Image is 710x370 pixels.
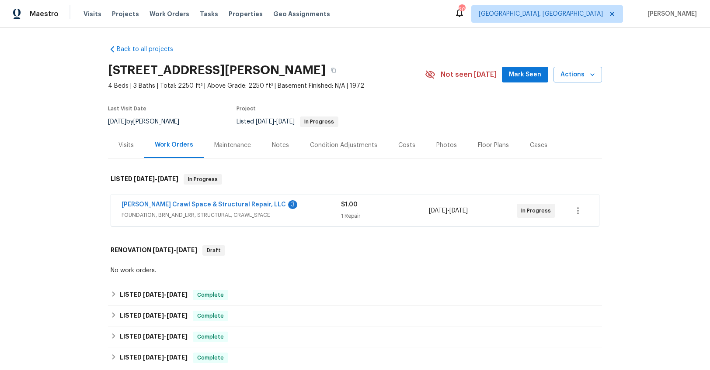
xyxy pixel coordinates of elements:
div: Notes [272,141,289,150]
span: [DATE] [167,312,188,319]
span: [DATE] [153,247,174,253]
div: Work Orders [155,140,193,149]
span: FOUNDATION, BRN_AND_LRR, STRUCTURAL, CRAWL_SPACE [122,211,341,219]
span: [DATE] [167,354,188,360]
span: Visits [84,10,101,18]
div: by [PERSON_NAME] [108,116,190,127]
h6: LISTED [111,174,178,185]
h6: LISTED [120,311,188,321]
div: RENOVATION [DATE]-[DATE]Draft [108,236,602,264]
div: 3 [288,200,297,209]
span: [DATE] [176,247,197,253]
span: Complete [194,312,227,320]
span: [DATE] [134,176,155,182]
span: Actions [560,69,595,80]
span: [GEOGRAPHIC_DATA], [GEOGRAPHIC_DATA] [479,10,603,18]
h6: LISTED [120,353,188,363]
span: Geo Assignments [273,10,330,18]
div: Visits [118,141,134,150]
span: - [153,247,197,253]
span: - [134,176,178,182]
div: Costs [398,141,415,150]
span: [DATE] [167,333,188,339]
span: [PERSON_NAME] [644,10,697,18]
button: Mark Seen [502,67,548,83]
span: Complete [194,291,227,299]
div: LISTED [DATE]-[DATE]Complete [108,347,602,368]
div: No work orders. [111,266,599,275]
div: LISTED [DATE]-[DATE]Complete [108,284,602,305]
div: Floor Plans [478,141,509,150]
span: Maestro [30,10,59,18]
div: 20 [459,5,465,14]
span: - [143,312,188,319]
span: In Progress [521,206,554,215]
span: Complete [194,332,227,341]
div: Photos [436,141,457,150]
h6: LISTED [120,290,188,300]
span: Properties [229,10,263,18]
span: Project [237,106,256,111]
span: [DATE] [143,312,164,319]
div: LISTED [DATE]-[DATE]Complete [108,305,602,326]
span: - [143,333,188,339]
a: Back to all projects [108,45,192,54]
div: 1 Repair [341,212,429,220]
span: - [143,291,188,298]
span: - [143,354,188,360]
span: - [429,206,468,215]
span: Listed [237,119,338,125]
span: Not seen [DATE] [441,70,497,79]
span: Draft [203,246,224,255]
span: - [256,119,295,125]
button: Actions [553,67,602,83]
div: Cases [530,141,547,150]
span: [DATE] [429,208,447,214]
span: In Progress [184,175,221,184]
span: Tasks [200,11,218,17]
span: [DATE] [167,291,188,298]
span: Work Orders [150,10,189,18]
span: [DATE] [143,354,164,360]
span: $1.00 [341,202,358,208]
h2: [STREET_ADDRESS][PERSON_NAME] [108,66,326,75]
h6: LISTED [120,332,188,342]
span: [DATE] [143,291,164,298]
span: In Progress [301,119,338,124]
span: 4 Beds | 3 Baths | Total: 2250 ft² | Above Grade: 2250 ft² | Basement Finished: N/A | 1972 [108,82,425,90]
div: LISTED [DATE]-[DATE]Complete [108,326,602,347]
button: Copy Address [326,62,341,78]
span: [DATE] [449,208,468,214]
span: [DATE] [256,119,274,125]
div: LISTED [DATE]-[DATE]In Progress [108,165,602,193]
span: [DATE] [276,119,295,125]
span: [DATE] [157,176,178,182]
span: Projects [112,10,139,18]
div: Condition Adjustments [310,141,377,150]
span: [DATE] [143,333,164,339]
span: Complete [194,353,227,362]
span: [DATE] [108,119,126,125]
span: Mark Seen [509,69,541,80]
a: [PERSON_NAME] Crawl Space & Structural Repair, LLC [122,202,286,208]
h6: RENOVATION [111,245,197,256]
span: Last Visit Date [108,106,146,111]
div: Maintenance [214,141,251,150]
